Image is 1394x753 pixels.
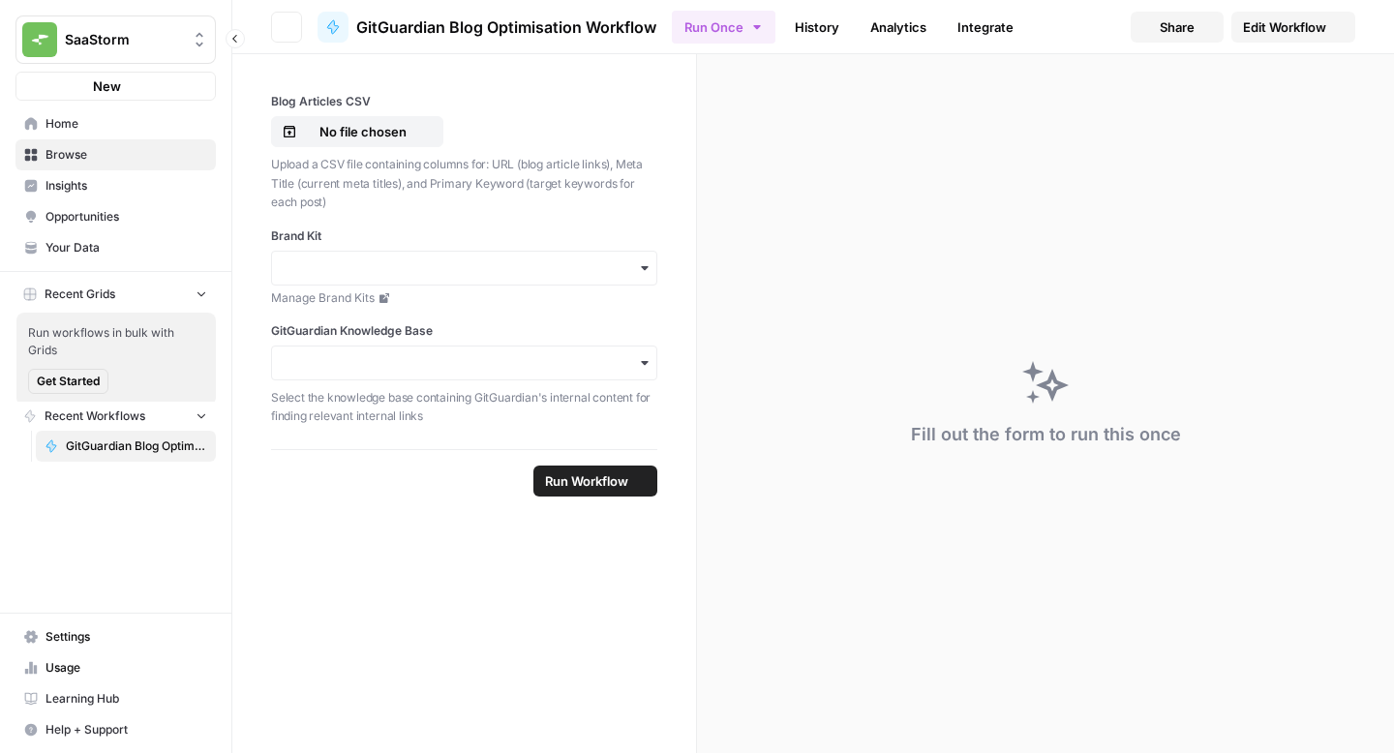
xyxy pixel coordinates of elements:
[15,170,216,201] a: Insights
[15,201,216,232] a: Opportunities
[45,690,207,708] span: Learning Hub
[45,177,207,195] span: Insights
[271,322,657,340] label: GitGuardian Knowledge Base
[45,286,115,303] span: Recent Grids
[783,12,851,43] a: History
[15,72,216,101] button: New
[15,15,216,64] button: Workspace: SaaStorm
[45,628,207,646] span: Settings
[1243,17,1326,37] span: Edit Workflow
[45,407,145,425] span: Recent Workflows
[15,652,216,683] a: Usage
[28,324,204,359] span: Run workflows in bulk with Grids
[271,93,657,110] label: Blog Articles CSV
[15,714,216,745] button: Help + Support
[45,208,207,226] span: Opportunities
[271,116,443,147] button: No file chosen
[271,227,657,245] label: Brand Kit
[545,471,628,491] span: Run Workflow
[66,437,207,455] span: GitGuardian Blog Optimisation Workflow
[15,139,216,170] a: Browse
[271,388,657,426] p: Select the knowledge base containing GitGuardian's internal content for finding relevant internal...
[28,369,108,394] button: Get Started
[271,155,657,212] p: Upload a CSV file containing columns for: URL (blog article links), Meta Title (current meta titl...
[672,11,775,44] button: Run Once
[15,683,216,714] a: Learning Hub
[15,280,216,309] button: Recent Grids
[65,30,182,49] span: SaaStorm
[911,421,1181,448] div: Fill out the form to run this once
[356,15,656,39] span: GitGuardian Blog Optimisation Workflow
[45,146,207,164] span: Browse
[1131,12,1224,43] button: Share
[37,373,100,390] span: Get Started
[859,12,938,43] a: Analytics
[301,122,425,141] p: No file chosen
[93,76,121,96] span: New
[45,239,207,256] span: Your Data
[15,108,216,139] a: Home
[946,12,1025,43] a: Integrate
[15,621,216,652] a: Settings
[45,659,207,677] span: Usage
[36,431,216,462] a: GitGuardian Blog Optimisation Workflow
[22,22,57,57] img: SaaStorm Logo
[1231,12,1355,43] a: Edit Workflow
[533,466,657,497] button: Run Workflow
[271,289,657,307] a: Manage Brand Kits
[45,115,207,133] span: Home
[1160,17,1195,37] span: Share
[15,402,216,431] button: Recent Workflows
[15,232,216,263] a: Your Data
[318,12,656,43] a: GitGuardian Blog Optimisation Workflow
[45,721,207,738] span: Help + Support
